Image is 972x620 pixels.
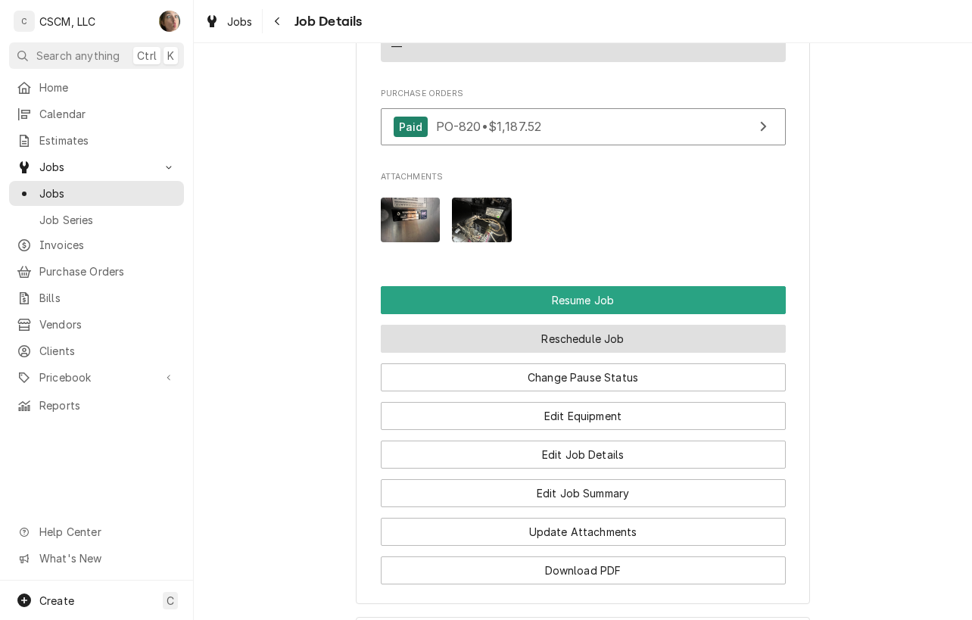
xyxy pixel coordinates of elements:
[9,519,184,544] a: Go to Help Center
[266,9,290,33] button: Navigate back
[381,402,786,430] button: Edit Equipment
[9,101,184,126] a: Calendar
[167,48,174,64] span: K
[198,9,259,34] a: Jobs
[381,430,786,469] div: Button Group Row
[39,550,175,566] span: What's New
[290,11,363,32] span: Job Details
[39,106,176,122] span: Calendar
[9,259,184,284] a: Purchase Orders
[39,79,176,95] span: Home
[9,338,184,363] a: Clients
[167,593,174,609] span: C
[137,48,157,64] span: Ctrl
[391,39,402,55] div: —
[381,507,786,546] div: Button Group Row
[9,207,184,232] a: Job Series
[381,325,786,353] button: Reschedule Job
[381,391,786,430] div: Button Group Row
[381,518,786,546] button: Update Attachments
[9,546,184,571] a: Go to What's New
[39,212,176,228] span: Job Series
[436,119,542,134] span: PO-820 • $1,187.52
[159,11,180,32] div: Serra Heyen's Avatar
[39,524,175,540] span: Help Center
[381,479,786,507] button: Edit Job Summary
[227,14,253,30] span: Jobs
[381,286,786,584] div: Button Group
[381,171,786,183] span: Attachments
[381,108,786,145] a: View Purchase Order
[394,117,428,137] div: Paid
[36,48,120,64] span: Search anything
[381,198,441,242] img: aBfYVro9QLvkGeqtlgXg
[39,185,176,201] span: Jobs
[381,314,786,353] div: Button Group Row
[9,181,184,206] a: Jobs
[159,11,180,32] div: SH
[9,75,184,100] a: Home
[9,312,184,337] a: Vendors
[9,128,184,153] a: Estimates
[9,365,184,390] a: Go to Pricebook
[381,88,786,153] div: Purchase Orders
[381,556,786,584] button: Download PDF
[9,42,184,69] button: Search anythingCtrlK
[381,546,786,584] div: Button Group Row
[39,132,176,148] span: Estimates
[39,316,176,332] span: Vendors
[381,88,786,100] span: Purchase Orders
[452,198,512,242] img: SE0nXcNQpqJFOPSs84NM
[39,343,176,359] span: Clients
[381,171,786,254] div: Attachments
[14,11,35,32] div: C
[381,469,786,507] div: Button Group Row
[9,285,184,310] a: Bills
[9,154,184,179] a: Go to Jobs
[381,286,786,314] div: Button Group Row
[39,369,154,385] span: Pricebook
[39,397,176,413] span: Reports
[39,159,154,175] span: Jobs
[39,594,74,607] span: Create
[39,290,176,306] span: Bills
[39,263,176,279] span: Purchase Orders
[39,14,95,30] div: CSCM, LLC
[9,393,184,418] a: Reports
[381,441,786,469] button: Edit Job Details
[9,232,184,257] a: Invoices
[381,363,786,391] button: Change Pause Status
[381,353,786,391] div: Button Group Row
[39,237,176,253] span: Invoices
[381,186,786,255] span: Attachments
[381,286,786,314] button: Resume Job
